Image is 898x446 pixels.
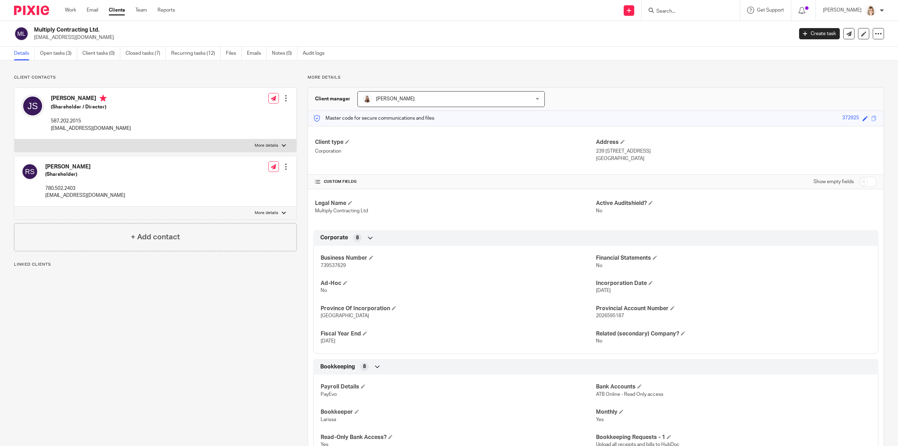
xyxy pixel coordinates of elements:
[376,96,415,101] span: [PERSON_NAME]
[321,383,596,391] h4: Payroll Details
[14,47,35,60] a: Details
[34,34,789,41] p: [EMAIL_ADDRESS][DOMAIN_NAME]
[596,392,663,397] span: ATB Online - Read Only access
[255,143,278,148] p: More details
[321,434,596,441] h4: Read-Only Bank Access?
[247,47,267,60] a: Emails
[842,114,859,122] div: 372925
[363,95,371,103] img: Larissa-headshot-cropped.jpg
[51,95,131,104] h4: [PERSON_NAME]
[171,47,221,60] a: Recurring tasks (12)
[321,313,369,318] span: [GEOGRAPHIC_DATA]
[315,200,596,207] h4: Legal Name
[65,7,76,14] a: Work
[656,8,719,15] input: Search
[45,171,125,178] h5: (Shareholder)
[596,305,871,312] h4: Provincial Account Number
[799,28,840,39] a: Create task
[40,47,77,60] a: Open tasks (3)
[321,254,596,262] h4: Business Number
[100,95,107,102] i: Primary
[255,210,278,216] p: More details
[596,208,602,213] span: No
[82,47,120,60] a: Client tasks (0)
[596,434,871,441] h4: Bookkeeping Requests - 1
[51,118,131,125] p: 587.202.2015
[34,26,638,34] h2: Multiply Contracting Ltd.
[315,179,596,185] h4: CUSTOM FIELDS
[596,313,624,318] span: 2026595187
[315,148,596,155] p: Corporation
[51,125,131,132] p: [EMAIL_ADDRESS][DOMAIN_NAME]
[14,26,29,41] img: svg%3E
[321,417,336,422] span: Larissa
[51,104,131,111] h5: (Shareholder / Director)
[45,192,125,199] p: [EMAIL_ADDRESS][DOMAIN_NAME]
[14,6,49,15] img: Pixie
[596,408,871,416] h4: Monthly
[596,200,877,207] h4: Active Auditshield?
[158,7,175,14] a: Reports
[596,417,604,422] span: Yes
[596,288,611,293] span: [DATE]
[356,234,359,241] span: 8
[14,75,297,80] p: Client contacts
[596,280,871,287] h4: Incorporation Date
[321,339,335,344] span: [DATE]
[87,7,98,14] a: Email
[226,47,242,60] a: Files
[303,47,330,60] a: Audit logs
[315,139,596,146] h4: Client type
[313,115,434,122] p: Master code for secure communications and files
[596,330,871,338] h4: Related (secondary) Company?
[596,139,877,146] h4: Address
[813,178,854,185] label: Show empty fields
[126,47,166,60] a: Closed tasks (7)
[45,185,125,192] p: 780.502.2403
[596,148,877,155] p: 239 [STREET_ADDRESS]
[757,8,784,13] span: Get Support
[865,5,876,16] img: Tayler%20Headshot%20Compressed%20Resized%202.jpg
[823,7,862,14] p: [PERSON_NAME]
[131,232,180,242] h4: + Add contact
[596,254,871,262] h4: Financial Statements
[109,7,125,14] a: Clients
[321,392,337,397] span: PayEvo
[321,408,596,416] h4: Bookkeeper
[596,263,602,268] span: No
[363,363,366,370] span: 8
[21,95,44,117] img: svg%3E
[272,47,297,60] a: Notes (0)
[21,163,38,180] img: svg%3E
[315,208,368,213] span: Multiply Contracting Ltd
[308,75,884,80] p: More details
[596,339,602,344] span: No
[45,163,125,171] h4: [PERSON_NAME]
[321,305,596,312] h4: Province Of Incorporation
[596,383,871,391] h4: Bank Accounts
[321,288,327,293] span: No
[321,330,596,338] h4: Fiscal Year End
[321,263,346,268] span: 739537629
[596,155,877,162] p: [GEOGRAPHIC_DATA]
[320,234,348,241] span: Corporate
[320,363,355,371] span: Bookkeeping
[321,280,596,287] h4: Ad-Hoc
[135,7,147,14] a: Team
[14,262,297,267] p: Linked clients
[315,95,350,102] h3: Client manager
